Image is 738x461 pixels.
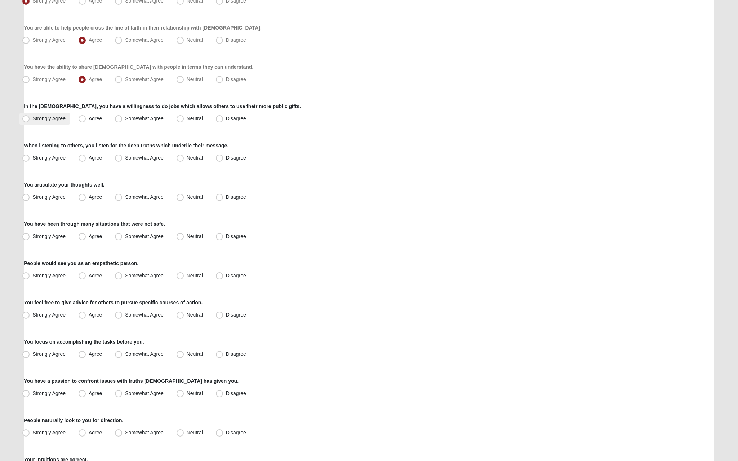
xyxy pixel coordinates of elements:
span: Agree [89,273,102,278]
span: Disagree [226,37,246,43]
span: Neutral [187,430,203,435]
label: People would see you as an empathetic person. [24,260,138,267]
label: You have been through many situations that were not safe. [24,220,165,228]
span: Neutral [187,351,203,357]
span: Somewhat Agree [125,116,164,121]
span: Somewhat Agree [125,155,164,161]
span: Strongly Agree [32,76,66,82]
span: Neutral [187,233,203,239]
span: Strongly Agree [32,430,66,435]
span: Disagree [226,351,246,357]
label: People naturally look to you for direction. [24,417,123,424]
span: Agree [89,116,102,121]
span: Neutral [187,273,203,278]
span: Somewhat Agree [125,37,164,43]
label: You are able to help people cross the line of faith in their relationship with [DEMOGRAPHIC_DATA]. [24,24,262,31]
span: Somewhat Agree [125,390,164,396]
span: Agree [89,390,102,396]
span: Somewhat Agree [125,233,164,239]
span: Agree [89,233,102,239]
span: Somewhat Agree [125,430,164,435]
span: Strongly Agree [32,194,66,200]
span: Agree [89,194,102,200]
span: Disagree [226,116,246,121]
span: Agree [89,155,102,161]
span: Disagree [226,155,246,161]
label: You focus on accomplishing the tasks before you. [24,338,144,345]
span: Strongly Agree [32,155,66,161]
span: Strongly Agree [32,37,66,43]
span: Strongly Agree [32,351,66,357]
span: Somewhat Agree [125,273,164,278]
span: Disagree [226,430,246,435]
span: Agree [89,351,102,357]
span: Neutral [187,116,203,121]
span: Agree [89,312,102,318]
span: Disagree [226,233,246,239]
span: Disagree [226,390,246,396]
span: Somewhat Agree [125,194,164,200]
span: Agree [89,37,102,43]
span: Neutral [187,155,203,161]
span: Neutral [187,37,203,43]
span: Agree [89,430,102,435]
span: Strongly Agree [32,273,66,278]
span: Agree [89,76,102,82]
span: Strongly Agree [32,312,66,318]
span: Somewhat Agree [125,76,164,82]
span: Neutral [187,76,203,82]
span: Disagree [226,76,246,82]
span: Somewhat Agree [125,312,164,318]
span: Strongly Agree [32,390,66,396]
span: Strongly Agree [32,116,66,121]
label: You have a passion to confront issues with truths [DEMOGRAPHIC_DATA] has given you. [24,377,239,385]
span: Neutral [187,390,203,396]
label: When listening to others, you listen for the deep truths which underlie their message. [24,142,228,149]
label: You feel free to give advice for others to pursue specific courses of action. [24,299,203,306]
span: Disagree [226,312,246,318]
span: Somewhat Agree [125,351,164,357]
span: Strongly Agree [32,233,66,239]
span: Neutral [187,312,203,318]
label: You articulate your thoughts well. [24,181,105,188]
label: In the [DEMOGRAPHIC_DATA], you have a willingness to do jobs which allows others to use their mor... [24,103,301,110]
span: Disagree [226,194,246,200]
span: Disagree [226,273,246,278]
span: Neutral [187,194,203,200]
label: You have the ability to share [DEMOGRAPHIC_DATA] with people in terms they can understand. [24,63,253,71]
